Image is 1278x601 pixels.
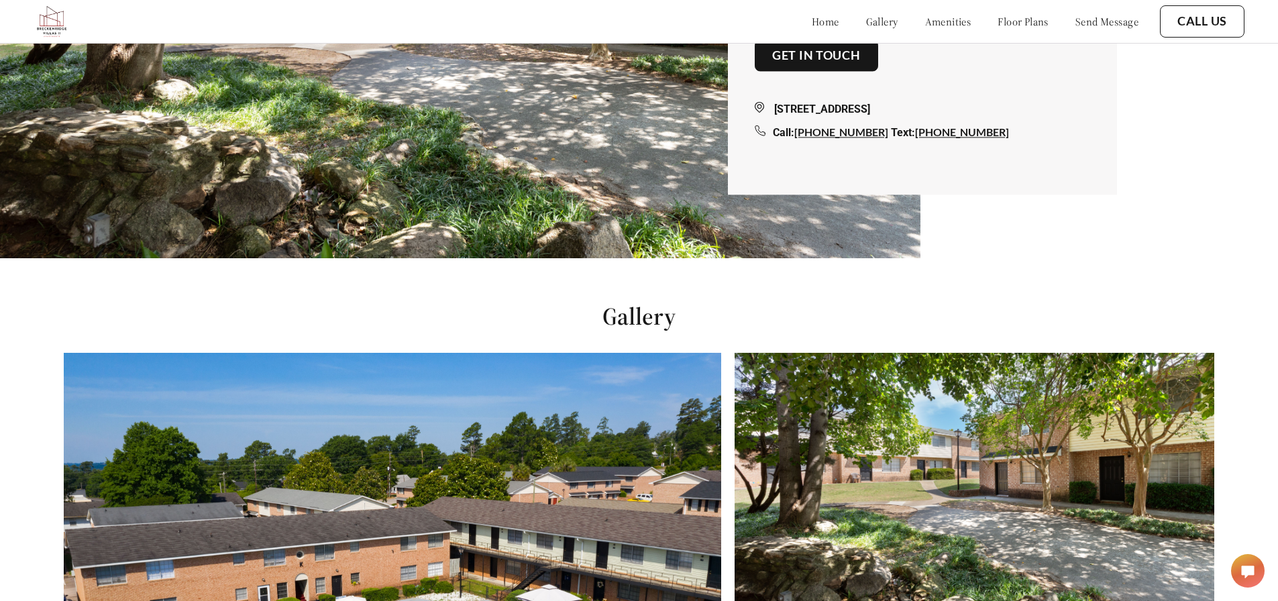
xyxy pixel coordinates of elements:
[925,15,971,28] a: amenities
[794,125,888,138] a: [PHONE_NUMBER]
[1160,5,1244,38] button: Call Us
[755,40,878,72] button: Get in touch
[1177,14,1227,29] a: Call Us
[755,101,1090,117] div: [STREET_ADDRESS]
[34,3,70,40] img: bv2_logo.png
[998,15,1049,28] a: floor plans
[866,15,898,28] a: gallery
[1075,15,1138,28] a: send message
[915,125,1009,138] a: [PHONE_NUMBER]
[812,15,839,28] a: home
[773,126,794,139] span: Call:
[772,48,861,63] a: Get in touch
[891,126,915,139] span: Text:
